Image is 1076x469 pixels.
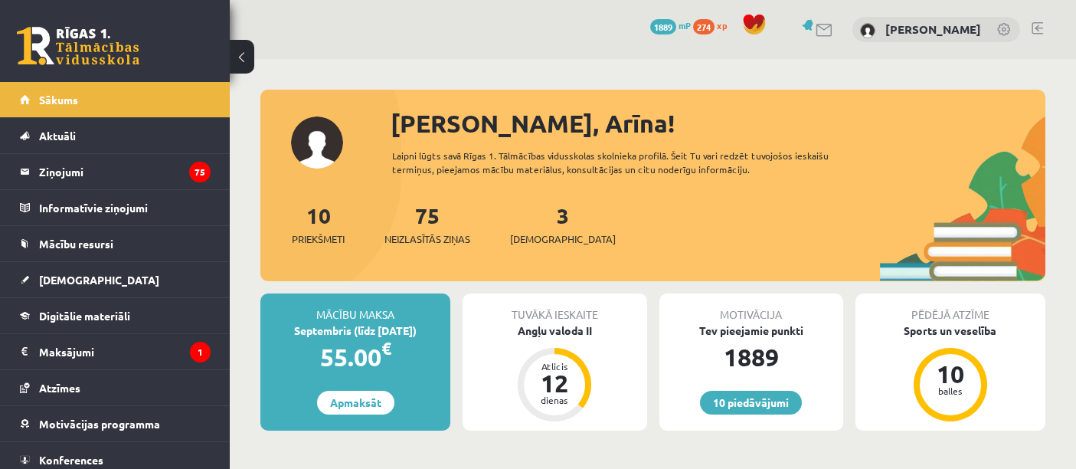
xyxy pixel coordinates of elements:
a: Informatīvie ziņojumi [20,190,211,225]
div: 1889 [659,339,843,376]
a: 3[DEMOGRAPHIC_DATA] [510,202,616,247]
a: [PERSON_NAME] [885,21,981,37]
a: Rīgas 1. Tālmācības vidusskola [17,27,139,65]
legend: Ziņojumi [39,154,211,189]
span: Aktuāli [39,129,76,143]
a: Ziņojumi75 [20,154,211,189]
a: 10 piedāvājumi [700,391,802,415]
a: Mācību resursi [20,226,211,261]
a: Atzīmes [20,370,211,405]
div: Mācību maksa [260,294,450,323]
span: Konferences [39,453,103,467]
a: Apmaksāt [317,391,394,415]
a: [DEMOGRAPHIC_DATA] [20,262,211,297]
span: Mācību resursi [39,237,113,251]
legend: Informatīvie ziņojumi [39,190,211,225]
span: 1889 [650,19,676,34]
a: 1889 mP [650,19,691,31]
div: 55.00 [260,339,450,376]
div: Tuvākā ieskaite [463,294,646,323]
a: Motivācijas programma [20,406,211,441]
div: Angļu valoda II [463,323,646,339]
a: Digitālie materiāli [20,298,211,333]
span: Digitālie materiāli [39,309,130,323]
div: Motivācija [659,294,843,323]
span: Sākums [39,93,78,107]
a: Aktuāli [20,118,211,153]
span: Motivācijas programma [39,417,160,431]
div: Tev pieejamie punkti [659,323,843,339]
legend: Maksājumi [39,334,211,369]
span: Neizlasītās ziņas [384,231,470,247]
div: Pēdējā atzīme [855,294,1045,323]
span: Atzīmes [39,381,80,395]
span: [DEMOGRAPHIC_DATA] [510,231,616,247]
i: 1 [190,342,211,362]
div: 10 [927,362,973,386]
span: mP [679,19,691,31]
div: Laipni lūgts savā Rīgas 1. Tālmācības vidusskolas skolnieka profilā. Šeit Tu vari redzēt tuvojošo... [392,149,863,176]
div: Sports un veselība [855,323,1045,339]
div: 12 [531,371,577,395]
a: Sports un veselība 10 balles [855,323,1045,424]
a: 274 xp [693,19,734,31]
a: Angļu valoda II Atlicis 12 dienas [463,323,646,424]
span: Priekšmeti [292,231,345,247]
a: 75Neizlasītās ziņas [384,202,470,247]
a: 10Priekšmeti [292,202,345,247]
a: Maksājumi1 [20,334,211,369]
div: [PERSON_NAME], Arīna! [391,105,1045,142]
i: 75 [189,162,211,182]
div: Septembris (līdz [DATE]) [260,323,450,339]
a: Sākums [20,82,211,117]
div: balles [927,386,973,395]
img: Arīna Goļikova [860,23,875,38]
span: xp [717,19,727,31]
span: € [381,337,391,359]
span: [DEMOGRAPHIC_DATA] [39,273,159,287]
div: dienas [531,395,577,405]
span: 274 [693,19,715,34]
div: Atlicis [531,362,577,371]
